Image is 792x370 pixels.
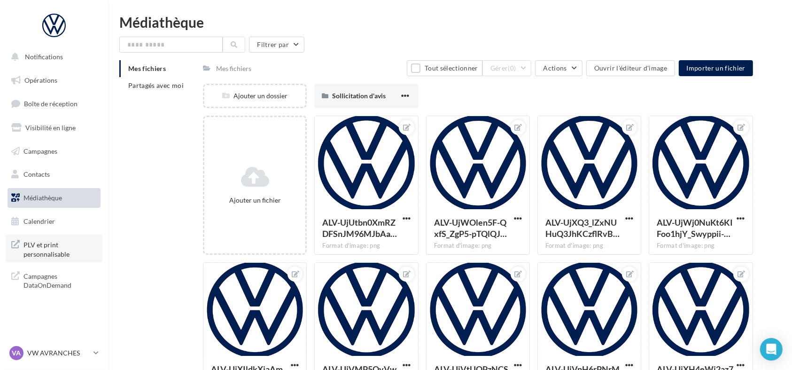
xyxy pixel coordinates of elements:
button: Ouvrir l'éditeur d'image [586,60,675,76]
span: Campagnes [23,147,57,155]
a: Boîte de réception [6,94,102,114]
span: Campagnes DataOnDemand [23,270,97,290]
a: Campagnes DataOnDemand [6,266,102,294]
span: (0) [508,64,516,72]
button: Actions [535,60,582,76]
span: ALV-UjWj0NuKt6KIFoo1hjY_Swyppii-4QY8sYcEdY53byYIYCW-1yPh [657,217,733,239]
span: Mes fichiers [128,64,166,72]
div: Ajouter un dossier [204,91,305,101]
div: Mes fichiers [216,64,251,73]
span: Visibilité en ligne [25,124,76,132]
a: Contacts [6,165,102,184]
button: Filtrer par [249,37,304,53]
a: PLV et print personnalisable [6,235,102,262]
p: VW AVRANCHES [27,348,90,358]
span: PLV et print personnalisable [23,238,97,259]
button: Importer un fichier [679,60,753,76]
span: ALV-UjUtbn0XmRZDFSnJM96MJbAanR1GgL0cIhSBuJGi7Qjxq8S16lpl [322,217,397,239]
span: Calendrier [23,217,55,225]
div: Médiathèque [119,15,781,29]
div: Format d'image: png [545,242,633,250]
a: Médiathèque [6,188,102,208]
span: Contacts [23,170,50,178]
span: Actions [543,64,567,72]
a: Opérations [6,71,102,90]
button: Tout sélectionner [407,60,482,76]
span: ALV-UjWOlen5F-QxfS_ZgP5-pTQlQJkmgrgjn6n3F3Z22aJGoXB66dyG [434,217,507,239]
div: Open Intercom Messenger [760,338,783,361]
div: Format d'image: png [434,242,522,250]
span: Notifications [25,53,63,61]
span: Opérations [24,76,57,84]
button: Gérer(0) [482,60,532,76]
div: Ajouter un fichier [208,196,302,205]
span: Partagés avec moi [128,81,184,89]
a: Calendrier [6,212,102,231]
a: Visibilité en ligne [6,118,102,138]
span: VA [12,348,21,358]
span: Boîte de réception [24,100,78,108]
div: Format d'image: png [322,242,410,250]
button: Notifications [6,47,99,67]
span: Importer un fichier [686,64,745,72]
a: VA VW AVRANCHES [8,344,101,362]
span: Sollicitation d'avis [332,92,386,100]
a: Campagnes [6,142,102,161]
span: ALV-UjXQ3_lZxNUHuQ3JhKCzflRvBaCbMvhvDNI_qry076abzyfI7AdH [545,217,620,239]
div: Format d'image: png [657,242,745,250]
span: Médiathèque [23,194,62,202]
